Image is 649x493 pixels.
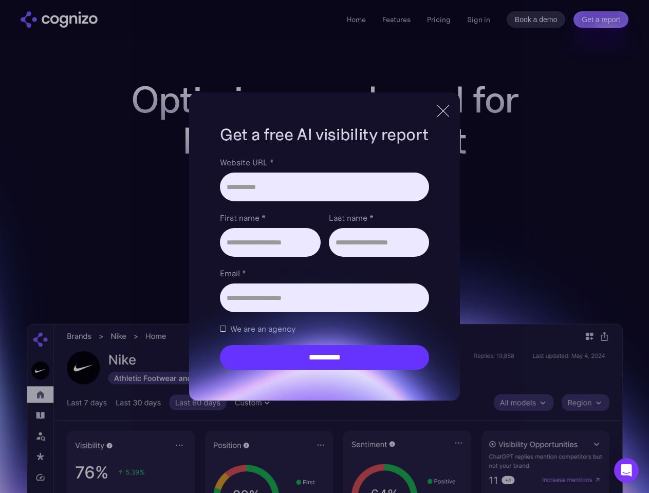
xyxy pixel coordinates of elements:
[230,323,295,335] span: We are an agency
[329,212,429,224] label: Last name *
[614,458,639,483] div: Open Intercom Messenger
[220,123,429,146] h1: Get a free AI visibility report
[220,212,320,224] label: First name *
[220,267,429,279] label: Email *
[220,156,429,168] label: Website URL *
[220,156,429,370] form: Brand Report Form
